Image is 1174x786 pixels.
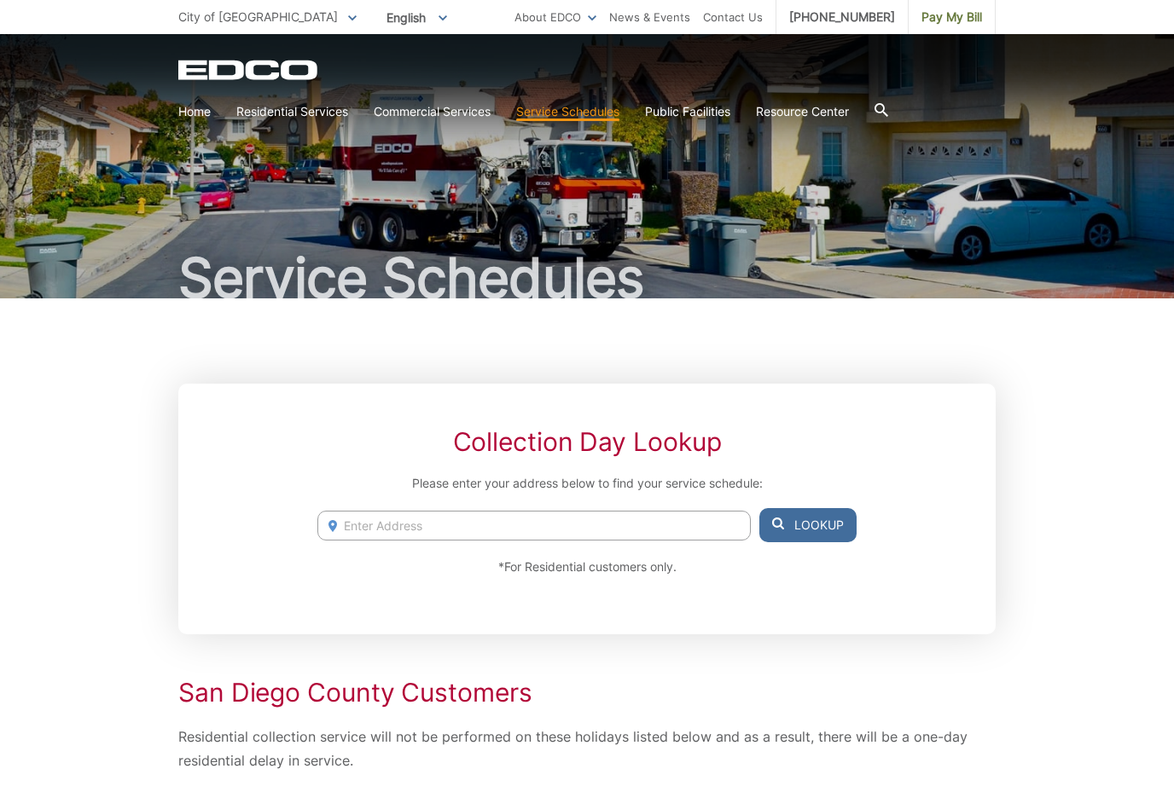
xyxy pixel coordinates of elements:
a: Resource Center [756,102,849,121]
a: EDCD logo. Return to the homepage. [178,60,320,80]
a: About EDCO [514,8,596,26]
button: Lookup [759,508,857,542]
a: Contact Us [703,8,763,26]
a: Public Facilities [645,102,730,121]
p: *For Residential customers only. [317,558,857,576]
a: Service Schedules [516,102,619,121]
h1: Service Schedules [178,251,996,305]
a: News & Events [609,8,690,26]
a: Residential Services [236,102,348,121]
span: English [374,3,460,32]
h2: San Diego County Customers [178,677,996,708]
p: Please enter your address below to find your service schedule: [317,474,857,493]
a: Commercial Services [374,102,491,121]
p: Residential collection service will not be performed on these holidays listed below and as a resu... [178,725,996,772]
h2: Collection Day Lookup [317,426,857,457]
a: Home [178,102,211,121]
input: Enter Address [317,511,751,540]
span: City of [GEOGRAPHIC_DATA] [178,9,338,24]
span: Pay My Bill [921,8,982,26]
